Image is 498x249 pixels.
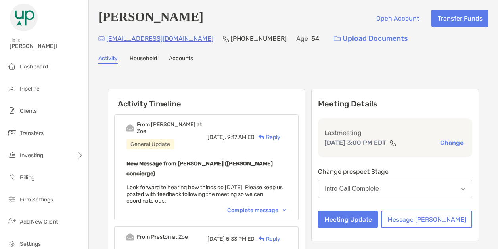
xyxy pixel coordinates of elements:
img: Reply icon [259,135,264,140]
span: 5:33 PM ED [226,236,255,242]
span: [DATE] [207,236,225,242]
span: Look forward to hearing how things go [DATE]. Please keep us posted with feedback following the m... [126,184,283,204]
img: add_new_client icon [7,217,17,226]
img: pipeline icon [7,84,17,93]
img: communication type [389,140,396,146]
p: [DATE] 3:00 PM EDT [324,138,386,148]
img: Event icon [126,233,134,241]
div: From Preston at Zoe [137,234,188,240]
img: Chevron icon [283,209,286,211]
span: Add New Client [20,219,58,225]
img: Reply icon [259,236,264,241]
img: Open dropdown arrow [461,188,465,190]
button: Intro Call Complete [318,180,472,198]
a: Upload Documents [329,30,413,47]
img: Phone Icon [223,36,229,42]
p: Meeting Details [318,99,472,109]
p: Age [296,34,308,44]
h4: [PERSON_NAME] [98,10,203,27]
img: Zoe Logo [10,3,38,32]
img: settings icon [7,239,17,248]
div: Complete message [227,207,286,214]
button: Transfer Funds [431,10,488,27]
span: Transfers [20,130,44,137]
span: Investing [20,152,43,159]
p: 54 [311,34,319,44]
img: transfers icon [7,128,17,137]
img: Event icon [126,124,134,132]
span: Clients [20,108,37,114]
a: Accounts [169,55,193,64]
span: Firm Settings [20,196,53,203]
span: Billing [20,174,34,181]
div: General Update [126,139,174,149]
div: Intro Call Complete [325,185,379,192]
div: From [PERSON_NAME] at Zoe [137,121,207,135]
p: [EMAIL_ADDRESS][DOMAIN_NAME] [106,34,213,44]
span: 9:17 AM ED [227,134,255,141]
span: [DATE], [207,134,226,141]
a: Household [130,55,157,64]
img: button icon [334,36,341,42]
button: Change [438,139,466,147]
button: Message [PERSON_NAME] [381,211,472,228]
img: firm-settings icon [7,194,17,204]
div: Reply [255,133,280,141]
div: Reply [255,235,280,243]
b: New Message from [PERSON_NAME] ([PERSON_NAME] concierge) [126,160,273,177]
a: Activity [98,55,118,64]
span: Dashboard [20,63,48,70]
img: investing icon [7,150,17,160]
p: Last meeting [324,128,466,138]
img: billing icon [7,172,17,182]
span: [PERSON_NAME]! [10,43,84,49]
p: Change prospect Stage [318,167,472,177]
span: Settings [20,241,41,247]
button: Meeting Update [318,211,378,228]
img: clients icon [7,106,17,115]
p: [PHONE_NUMBER] [231,34,287,44]
img: Email Icon [98,36,105,41]
img: dashboard icon [7,61,17,71]
button: Open Account [370,10,425,27]
h6: Activity Timeline [108,89,305,108]
span: Pipeline [20,86,40,92]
